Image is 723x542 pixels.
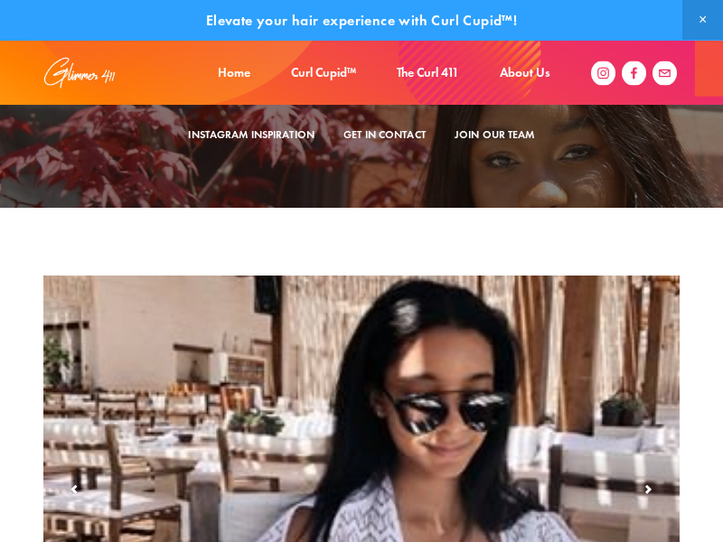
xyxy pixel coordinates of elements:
a: Curl Cupid™ [291,59,356,87]
a: The Curl 411 [397,59,459,87]
img: Glimmer 411® [43,57,116,89]
a: Get in Contact [343,127,426,142]
a: Join Our Team [455,127,535,142]
a: Instagram Inspiration [188,123,315,147]
a: About Us [500,65,550,81]
a: Home [218,59,250,87]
